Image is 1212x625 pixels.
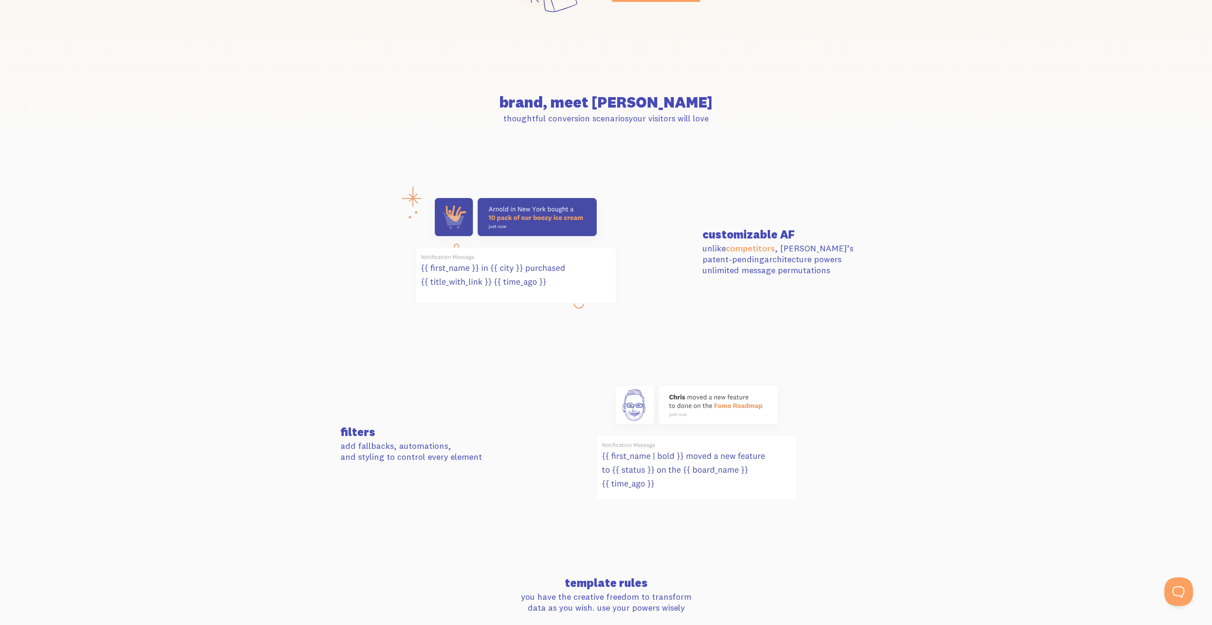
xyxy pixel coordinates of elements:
p: thoughtful conversion scenarios your visitors will love [341,113,872,124]
h2: brand, meet [PERSON_NAME] [341,95,872,110]
iframe: Help Scout Beacon - Open [1164,577,1193,606]
p: you have the creative freedom to transform data as you wish. use your powers wisely [341,591,872,614]
h3: filters [341,426,510,437]
p: unlike , [PERSON_NAME]’s patent-pending architecture powers unlimited message permutations [702,243,872,276]
h3: template rules [341,577,872,588]
h3: customizable AF [702,228,872,240]
p: add fallbacks, automations, and styling to control every element [341,440,510,463]
a: competitors [726,243,775,254]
